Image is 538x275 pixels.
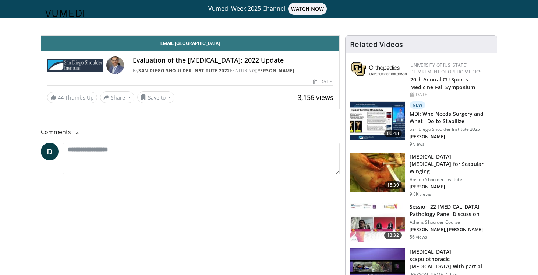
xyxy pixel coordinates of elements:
span: 06:48 [384,130,402,137]
a: 13:32 Session 22 [MEDICAL_DATA] Pathology Panel Discussion Athens Shoulder Course [PERSON_NAME], ... [350,203,492,242]
h3: MDI: Who Needs Surgery and What I Do to Stabilize [410,110,492,125]
img: 355603a8-37da-49b6-856f-e00d7e9307d3.png.150x105_q85_autocrop_double_scale_upscale_version-0.2.png [351,62,407,76]
p: 9.8K views [410,191,431,197]
a: 15:39 [MEDICAL_DATA] [MEDICAL_DATA] for Scapular Winging Boston Shoulder Institute [PERSON_NAME] ... [350,153,492,197]
h3: [MEDICAL_DATA] scapulothoracic [MEDICAL_DATA] with partial scapulectomy [410,248,492,270]
img: 3a2f5bb8-c0c0-4fc6-913e-97078c280665.150x105_q85_crop-smart_upscale.jpg [350,102,405,140]
span: 13:32 [384,232,402,239]
p: Castagna Alessandro [410,227,492,233]
a: [PERSON_NAME] [255,67,294,74]
p: J.P. Warner [410,184,492,190]
span: 44 [58,94,64,101]
a: 06:48 New MDI: Who Needs Surgery and What I Do to Stabilize San Diego Shoulder Institute 2025 [PE... [350,101,492,147]
p: 56 views [410,234,428,240]
img: VuMedi Logo [45,10,84,17]
span: 3,156 views [298,93,333,102]
p: San Diego Shoulder Institute 2025 [410,126,492,132]
a: D [41,143,59,160]
p: Athens Shoulder Course [410,219,492,225]
a: San Diego Shoulder Institute 2022 [138,67,230,74]
a: 44 Thumbs Up [47,92,97,103]
span: 15:39 [384,181,402,189]
p: 9 views [410,141,425,147]
div: [DATE] [313,79,333,85]
img: San Diego Shoulder Institute 2022 [47,56,103,74]
button: Save to [137,91,175,103]
h4: Related Videos [350,40,403,49]
p: New [410,101,426,109]
button: Share [100,91,134,103]
p: Brian Waterman [410,134,492,140]
h3: [MEDICAL_DATA] [MEDICAL_DATA] for Scapular Winging [410,153,492,175]
a: 20th Annual CU Sports Medicine Fall Symposium [410,76,475,91]
img: 42de6d90-9f98-438e-9fd2-8df49d723960.150x105_q85_crop-smart_upscale.jpg [350,203,405,242]
img: 10487_3.png.150x105_q85_crop-smart_upscale.jpg [350,153,405,192]
span: Comments 2 [41,127,340,137]
img: Avatar [106,56,124,74]
div: By FEATURING [133,67,333,74]
h4: Evaluation of the [MEDICAL_DATA]: 2022 Update [133,56,333,65]
a: University of [US_STATE] Department of Orthopaedics [410,62,482,75]
a: Email [GEOGRAPHIC_DATA] [41,36,339,51]
div: [DATE] [410,91,491,98]
p: Boston Shoulder Institute [410,177,492,182]
h3: Session 22 [MEDICAL_DATA] Pathology Panel Discussion [410,203,492,218]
